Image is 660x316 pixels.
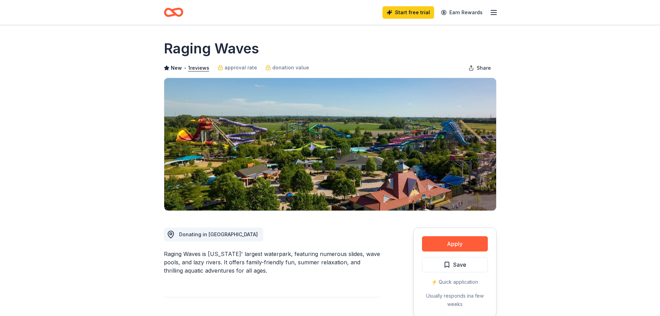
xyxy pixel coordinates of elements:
a: Earn Rewards [437,6,487,19]
span: Share [477,64,491,72]
button: Save [422,257,488,272]
span: New [171,64,182,72]
button: Share [463,61,496,75]
span: approval rate [225,63,257,72]
a: approval rate [218,63,257,72]
div: Raging Waves is [US_STATE]' largest waterpark, featuring numerous slides, wave pools, and lazy ri... [164,250,380,275]
h1: Raging Waves [164,39,259,58]
a: Start free trial [382,6,434,19]
button: Apply [422,236,488,251]
span: Donating in [GEOGRAPHIC_DATA] [179,231,258,237]
span: donation value [272,63,309,72]
a: Home [164,4,183,20]
div: ⚡️ Quick application [422,278,488,286]
a: donation value [265,63,309,72]
button: 1reviews [188,64,209,72]
span: Save [453,260,466,269]
div: Usually responds in a few weeks [422,292,488,308]
span: • [184,65,186,71]
img: Image for Raging Waves [164,78,496,211]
